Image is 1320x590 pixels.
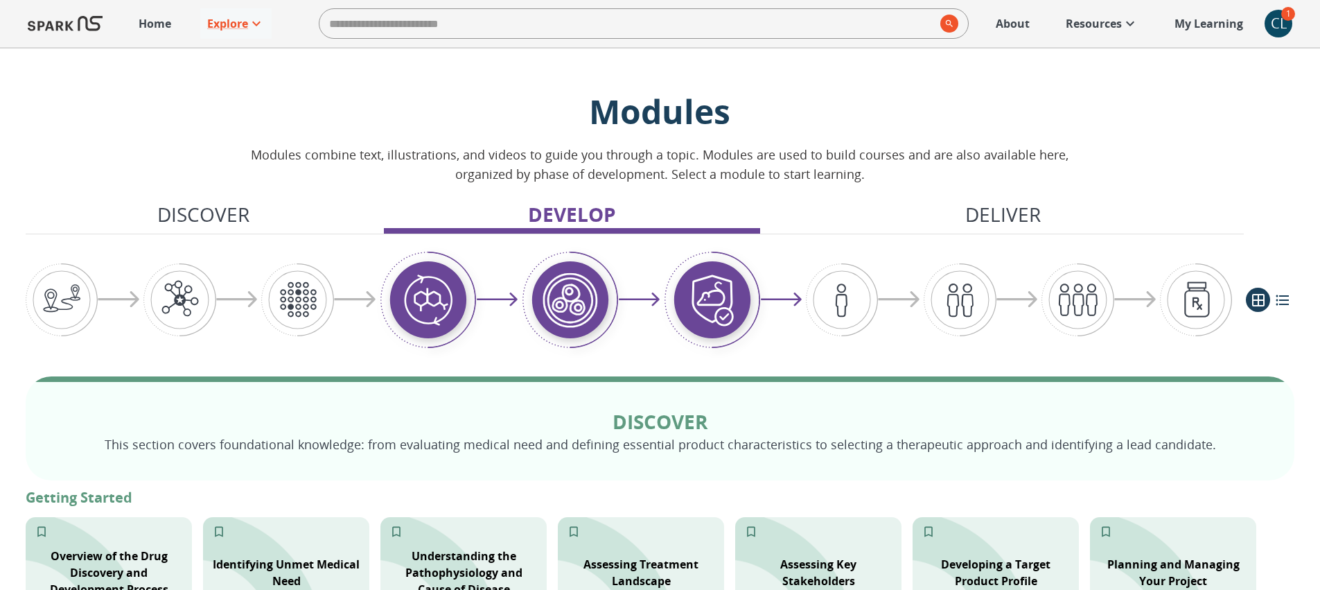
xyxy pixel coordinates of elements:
img: arrow-right [216,291,258,309]
svg: Add to My Learning [922,525,935,539]
p: Develop [528,200,616,229]
p: Resources [1066,15,1122,32]
svg: Add to My Learning [389,525,403,539]
p: Developing a Target Product Profile [921,556,1071,589]
p: Assessing Treatment Landscape [566,556,716,589]
img: arrow-right [760,293,802,307]
p: Explore [207,15,248,32]
svg: Add to My Learning [567,525,581,539]
img: arrow-right [996,291,1039,309]
p: Modules combine text, illustrations, and videos to guide you through a topic. Modules are used to... [247,145,1072,184]
p: Getting Started [26,487,1294,508]
img: arrow-right [476,293,518,307]
a: My Learning [1168,8,1251,39]
svg: Add to My Learning [744,525,758,539]
p: My Learning [1174,15,1243,32]
img: arrow-right [878,291,920,309]
p: Identifying Unmet Medical Need [211,556,361,589]
svg: Add to My Learning [35,525,49,539]
img: arrow-right [98,291,140,309]
a: Resources [1059,8,1145,39]
svg: Add to My Learning [1099,525,1113,539]
div: CL [1265,10,1292,37]
span: 1 [1281,7,1295,21]
p: About [996,15,1030,32]
p: Discover [70,408,1250,435]
a: Home [132,8,178,39]
a: Explore [200,8,272,39]
img: arrow-right [618,293,660,307]
svg: Add to My Learning [212,525,226,539]
button: list view [1270,288,1294,312]
p: Assessing Key Stakeholders [743,556,893,589]
p: Discover [157,200,249,229]
button: account of current user [1265,10,1292,37]
img: arrow-right [1114,291,1156,309]
button: grid view [1246,288,1270,312]
p: Planning and Managing Your Project [1098,556,1248,589]
img: Logo of SPARK at Stanford [28,7,103,40]
button: search [935,9,958,38]
img: arrow-right [334,291,376,309]
a: About [989,8,1037,39]
p: Deliver [965,200,1041,229]
p: Modules [247,89,1072,134]
p: This section covers foundational knowledge: from evaluating medical need and defining essential p... [70,435,1250,454]
p: Home [139,15,171,32]
div: Graphic showing the progression through the Discover, Develop, and Deliver pipeline, highlighting... [26,251,1232,349]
